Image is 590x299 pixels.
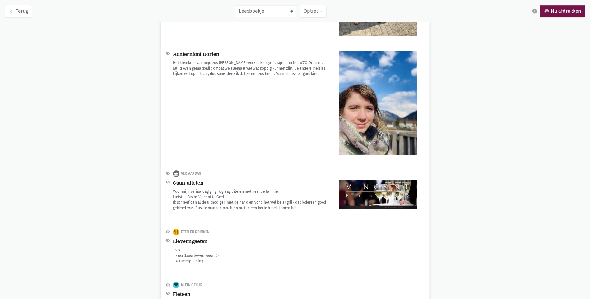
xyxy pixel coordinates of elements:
i: print [544,8,550,14]
div: Voor mijn verjaardag ging ik graag uiteten met heel de familie. Liefst in Bistro Vincent te Geel.... [173,189,334,211]
button: Opties [300,5,326,17]
h3: Achternicht Dorien [173,51,334,57]
a: arrow_backTerug [5,5,32,17]
i: visibility_off [165,171,170,176]
i: arrow_back [9,8,15,14]
div: - vis - kaas (kaas boven kaas ;-)) - karamelpudding [173,247,334,264]
h3: Gaan uiteten [173,180,334,186]
div: Het kleinkind van mijn zus [PERSON_NAME] werkt als ergotherapeut in het WZC. Dit is niet altijd e... [173,60,334,77]
img: ak3OEs7NyllI3x7mr0SpWHGPYYIMRisMsrixL0le.jpg [339,51,417,155]
a: printNu afdrukken [540,5,585,17]
i: visibility_off [165,230,170,234]
i: visibility_off [165,283,170,287]
h3: Lievelingseten [173,238,334,244]
img: JL0ECTJR6ypf6ya4Jtp0loLUmrwVSbLfgvvlwxcl.jpg [339,180,417,214]
h3: Fietsen [173,291,334,297]
i: info [532,8,537,14]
